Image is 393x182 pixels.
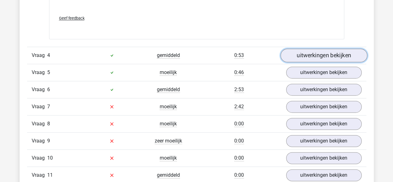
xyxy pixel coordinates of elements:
[286,84,362,96] a: uitwerkingen bekijken
[234,104,244,110] span: 2:42
[286,67,362,78] a: uitwerkingen bekijken
[286,152,362,164] a: uitwerkingen bekijken
[47,52,50,58] span: 4
[157,52,180,58] span: gemiddeld
[32,69,47,76] span: Vraag
[234,86,244,93] span: 2:53
[47,155,53,161] span: 10
[47,86,50,92] span: 6
[157,172,180,178] span: gemiddeld
[47,138,50,144] span: 9
[32,52,47,59] span: Vraag
[32,137,47,145] span: Vraag
[47,172,53,178] span: 11
[47,104,50,110] span: 7
[234,121,244,127] span: 0:00
[59,16,85,21] span: Geef feedback
[160,121,177,127] span: moeilijk
[286,118,362,130] a: uitwerkingen bekijken
[47,69,50,75] span: 5
[286,135,362,147] a: uitwerkingen bekijken
[32,154,47,162] span: Vraag
[234,172,244,178] span: 0:00
[160,69,177,76] span: moeilijk
[234,52,244,58] span: 0:53
[47,121,50,127] span: 8
[32,120,47,128] span: Vraag
[234,69,244,76] span: 0:46
[32,86,47,93] span: Vraag
[286,169,362,181] a: uitwerkingen bekijken
[234,138,244,144] span: 0:00
[155,138,182,144] span: zeer moeilijk
[160,104,177,110] span: moeilijk
[286,101,362,113] a: uitwerkingen bekijken
[157,86,180,93] span: gemiddeld
[280,49,367,62] a: uitwerkingen bekijken
[32,103,47,110] span: Vraag
[234,155,244,161] span: 0:00
[32,171,47,179] span: Vraag
[160,155,177,161] span: moeilijk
